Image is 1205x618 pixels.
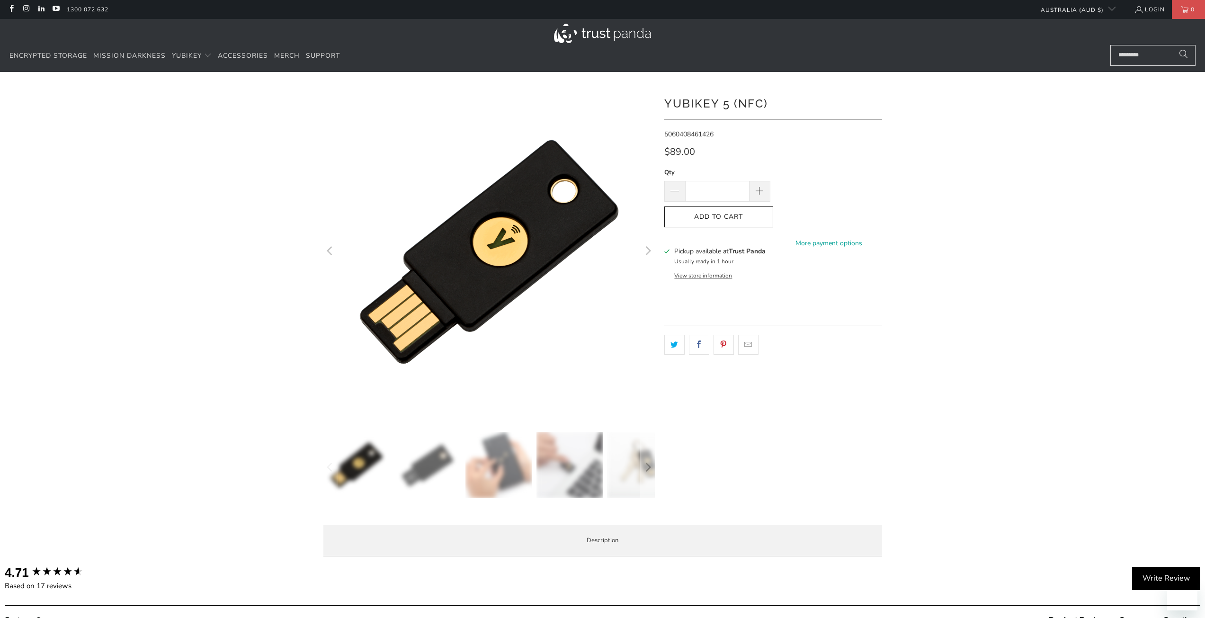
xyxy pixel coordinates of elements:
span: 5060408461426 [664,130,714,139]
a: Accessories [218,45,268,67]
a: Trust Panda Australia on YouTube [52,6,60,13]
b: Trust Panda [729,247,766,256]
span: Accessories [218,51,268,60]
a: Trust Panda Australia on Instagram [22,6,30,13]
a: Encrypted Storage [9,45,87,67]
img: YubiKey 5 (NFC) - Trust Panda [607,432,673,498]
button: Add to Cart [664,206,773,228]
button: Previous [323,432,338,503]
a: YubiKey 5 (NFC) - Trust Panda [323,86,655,418]
img: YubiKey 5 (NFC) - Trust Panda [465,432,532,498]
img: YubiKey 5 (NFC) - Trust Panda [536,432,603,498]
button: Previous [323,86,338,418]
h1: YubiKey 5 (NFC) [664,93,882,112]
a: Support [306,45,340,67]
button: Next [640,432,655,503]
a: Trust Panda Australia on Facebook [7,6,15,13]
iframe: Button to launch messaging window [1167,580,1197,610]
span: YubiKey [172,51,202,60]
div: Based on 17 reviews [5,581,104,591]
div: Write Review [1132,567,1200,591]
a: Email this to a friend [738,335,759,355]
button: Search [1172,45,1196,66]
div: 4.71 star rating [31,566,83,579]
button: Next [640,86,655,418]
small: Usually ready in 1 hour [674,258,733,265]
div: 4.71 [5,564,29,581]
a: Share this on Facebook [689,335,709,355]
nav: Translation missing: en.navigation.header.main_nav [9,45,340,67]
span: Merch [274,51,300,60]
a: Share this on Pinterest [714,335,734,355]
img: YubiKey 5 (NFC) - Trust Panda [323,432,390,498]
summary: YubiKey [172,45,212,67]
a: Merch [274,45,300,67]
div: Overall product rating out of 5: 4.71 [5,564,104,581]
a: Share this on Twitter [664,335,685,355]
a: More payment options [776,238,882,249]
button: View store information [674,272,732,279]
span: Mission Darkness [93,51,166,60]
label: Qty [664,167,770,178]
a: Mission Darkness [93,45,166,67]
img: Trust Panda Australia [554,24,651,43]
label: Description [323,525,882,556]
span: Encrypted Storage [9,51,87,60]
img: YubiKey 5 (NFC) - Trust Panda [394,432,461,498]
h3: Pickup available at [674,246,766,256]
span: Support [306,51,340,60]
span: Add to Cart [674,213,763,221]
a: Trust Panda Australia on LinkedIn [37,6,45,13]
input: Search... [1110,45,1196,66]
a: Login [1134,4,1165,15]
span: $89.00 [664,145,695,158]
a: 1300 072 632 [67,4,108,15]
